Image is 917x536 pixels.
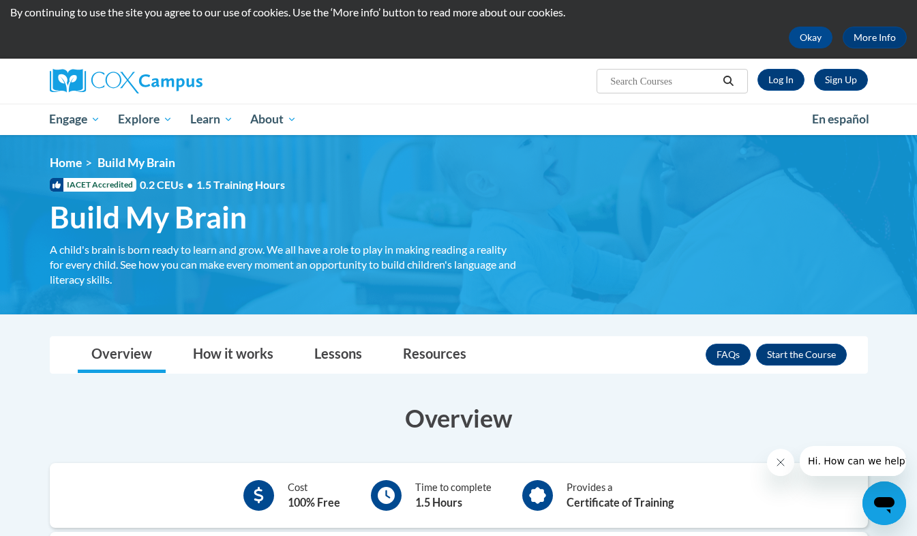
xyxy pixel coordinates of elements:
[757,69,805,91] a: Log In
[140,177,285,192] span: 0.2 CEUs
[756,344,847,366] button: Enroll
[179,337,287,373] a: How it works
[50,155,82,170] a: Home
[812,112,869,126] span: En español
[181,104,242,135] a: Learn
[241,104,305,135] a: About
[50,178,136,192] span: IACET Accredited
[814,69,868,91] a: Register
[190,111,233,128] span: Learn
[567,480,674,511] div: Provides a
[78,337,166,373] a: Overview
[50,69,309,93] a: Cox Campus
[50,242,520,287] div: A child's brain is born ready to learn and grow. We all have a role to play in making reading a r...
[49,111,100,128] span: Engage
[250,111,297,128] span: About
[415,480,492,511] div: Time to complete
[288,480,340,511] div: Cost
[567,496,674,509] b: Certificate of Training
[50,199,247,235] span: Build My Brain
[41,104,110,135] a: Engage
[803,105,878,134] a: En español
[843,27,907,48] a: More Info
[196,178,285,191] span: 1.5 Training Hours
[50,69,202,93] img: Cox Campus
[789,27,832,48] button: Okay
[29,104,888,135] div: Main menu
[8,10,110,20] span: Hi. How can we help?
[187,178,193,191] span: •
[415,496,462,509] b: 1.5 Hours
[718,73,738,89] button: Search
[288,496,340,509] b: 100% Free
[118,111,172,128] span: Explore
[389,337,480,373] a: Resources
[50,401,868,435] h3: Overview
[10,5,907,20] p: By continuing to use the site you agree to our use of cookies. Use the ‘More info’ button to read...
[767,449,794,476] iframe: Close message
[109,104,181,135] a: Explore
[706,344,751,366] a: FAQs
[301,337,376,373] a: Lessons
[97,155,175,170] span: Build My Brain
[862,481,906,525] iframe: Button to launch messaging window
[609,73,718,89] input: Search Courses
[800,446,906,476] iframe: Message from company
